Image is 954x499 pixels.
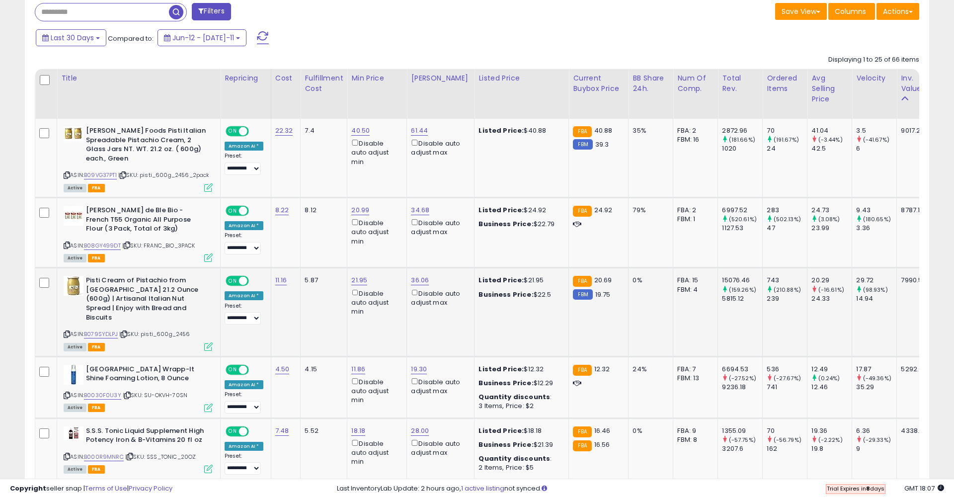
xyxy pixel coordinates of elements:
span: All listings currently available for purchase on Amazon [64,343,86,351]
div: ASIN: [64,426,213,473]
div: 2 Items, Price: $5 [478,463,561,472]
div: Disable auto adjust max [411,288,467,307]
b: Listed Price: [478,426,524,435]
div: Avg Selling Price [811,73,848,104]
div: $12.29 [478,379,561,388]
b: [GEOGRAPHIC_DATA] Wrapp-It Shine Foaming Lotion, 8 Ounce [86,365,207,386]
a: Terms of Use [85,484,127,493]
button: Actions [876,3,919,20]
small: (-27.52%) [729,374,756,382]
div: [PERSON_NAME] [411,73,470,83]
div: 6694.53 [722,365,762,374]
span: OFF [247,207,263,215]
div: 29.72 [856,276,896,285]
a: 8.22 [275,205,289,215]
div: Preset: [225,391,263,414]
div: 9 [856,444,896,453]
div: Amazon AI * [225,291,263,300]
span: Columns [835,6,866,16]
small: (159.26%) [729,286,756,294]
div: Velocity [856,73,892,83]
div: 283 [767,206,807,215]
b: Business Price: [478,219,533,229]
a: 18.18 [351,426,365,436]
span: 12.32 [594,364,610,374]
small: FBA [573,365,591,376]
button: Last 30 Days [36,29,106,46]
div: 5815.12 [722,294,762,303]
div: 8.12 [305,206,339,215]
div: Preset: [225,303,263,325]
div: 24 [767,144,807,153]
span: FBA [88,465,105,474]
div: FBM: 1 [677,215,710,224]
small: FBA [573,426,591,437]
img: 411Hly8HRxL._SL40_.jpg [64,426,83,440]
div: FBM: 16 [677,135,710,144]
small: (180.65%) [863,215,891,223]
div: 5.52 [305,426,339,435]
div: Preset: [225,153,263,175]
small: (191.67%) [774,136,799,144]
b: 8 [866,485,870,493]
div: FBA: 9 [677,426,710,435]
div: Disable auto adjust min [351,217,399,246]
span: Jun-12 - [DATE]-11 [172,33,234,43]
div: : [478,454,561,463]
div: FBA: 2 [677,126,710,135]
span: 19.75 [595,290,611,299]
small: (98.93%) [863,286,888,294]
small: FBA [573,126,591,137]
span: | SKU: SSS_TONIC_20OZ [125,453,196,461]
a: 20.99 [351,205,369,215]
div: 19.8 [811,444,852,453]
div: Inv. value [901,73,931,94]
small: (-57.75%) [729,436,756,444]
div: Disable auto adjust max [411,376,467,396]
a: 28.00 [411,426,429,436]
a: 4.50 [275,364,290,374]
a: Privacy Policy [129,484,172,493]
div: 741 [767,383,807,392]
div: 3207.6 [722,444,762,453]
span: FBA [88,343,105,351]
span: 2025-08-11 18:07 GMT [904,484,944,493]
b: [PERSON_NAME] Foods Pisti Italian Spreadable Pistachio Cream, 2 Glass Jars NT. WT. 21.2 oz. ( 600... [86,126,207,166]
div: 3.36 [856,224,896,233]
a: 7.48 [275,426,289,436]
b: Quantity discounts [478,454,550,463]
b: Listed Price: [478,205,524,215]
a: 19.30 [411,364,427,374]
div: 24% [633,365,665,374]
div: FBA: 15 [677,276,710,285]
span: All listings currently available for purchase on Amazon [64,465,86,474]
div: ASIN: [64,126,213,191]
span: | SKU: SU-OKVH-70SN [123,391,187,399]
div: 6997.52 [722,206,762,215]
small: FBM [573,289,592,300]
small: FBA [573,440,591,451]
div: 1127.53 [722,224,762,233]
div: Amazon AI * [225,142,263,151]
div: $12.32 [478,365,561,374]
span: | SKU: pisti_600g_2456_2pack [118,171,210,179]
b: Business Price: [478,290,533,299]
div: FBM: 4 [677,285,710,294]
div: 24.33 [811,294,852,303]
div: $24.92 [478,206,561,215]
div: 20.29 [811,276,852,285]
div: $21.95 [478,276,561,285]
div: Listed Price [478,73,564,83]
span: Compared to: [108,34,154,43]
span: OFF [247,427,263,435]
div: 239 [767,294,807,303]
b: S.S.S. Tonic Liquid Supplement High Potency Iron & B-Vitamins 20 fl oz [86,426,207,447]
div: $21.39 [478,440,561,449]
b: Listed Price: [478,364,524,374]
small: FBA [573,206,591,217]
span: All listings currently available for purchase on Amazon [64,254,86,262]
div: 19.36 [811,426,852,435]
span: Last 30 Days [51,33,94,43]
div: 9.43 [856,206,896,215]
div: 5.87 [305,276,339,285]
